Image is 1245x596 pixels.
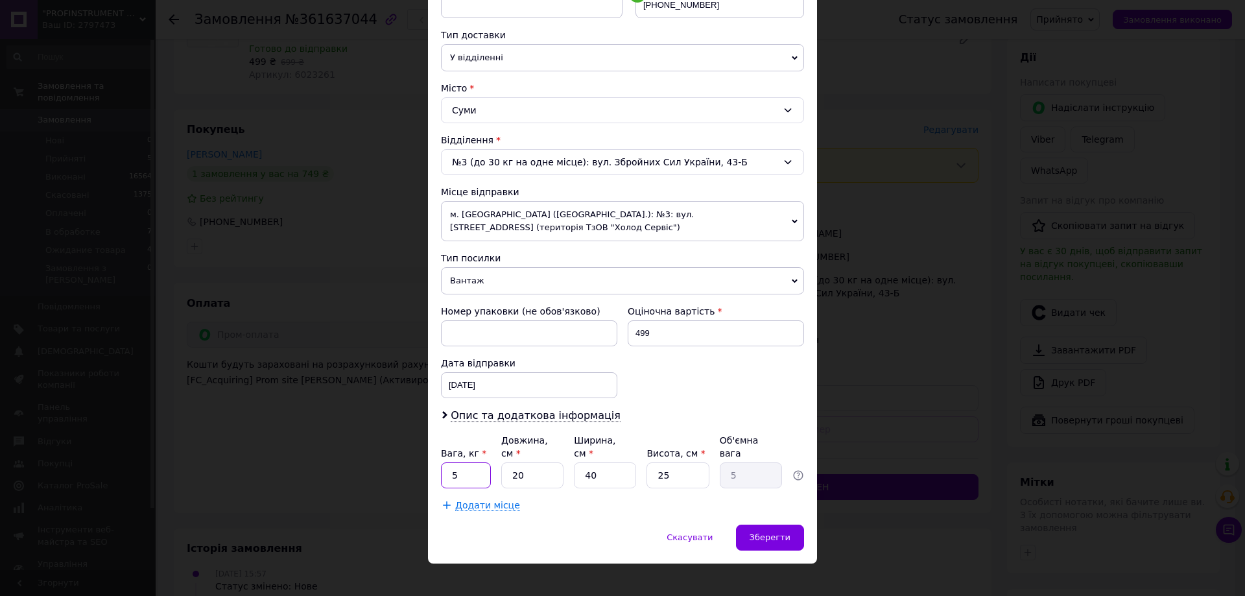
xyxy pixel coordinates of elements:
[441,44,804,71] span: У відділенні
[441,97,804,123] div: Суми
[451,409,621,422] span: Опис та додаткова інформація
[646,448,705,459] label: Висота, см
[501,435,548,459] label: Довжина, см
[441,357,617,370] div: Дата відправки
[441,149,804,175] div: №3 (до 30 кг на одне місце): вул. Збройних Сил України, 43-Б
[574,435,615,459] label: Ширина, см
[441,30,506,40] span: Тип доставки
[441,448,486,459] label: Вага, кг
[667,532,713,542] span: Скасувати
[441,201,804,241] span: м. [GEOGRAPHIC_DATA] ([GEOGRAPHIC_DATA].): №3: вул. [STREET_ADDRESS] (територія ТзОВ "Холод Сервіс")
[441,267,804,294] span: Вантаж
[441,134,804,147] div: Відділення
[720,434,782,460] div: Об'ємна вага
[628,305,804,318] div: Оціночна вартість
[455,500,520,511] span: Додати місце
[441,305,617,318] div: Номер упаковки (не обов'язково)
[441,187,519,197] span: Місце відправки
[441,82,804,95] div: Місто
[441,253,501,263] span: Тип посилки
[750,532,790,542] span: Зберегти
